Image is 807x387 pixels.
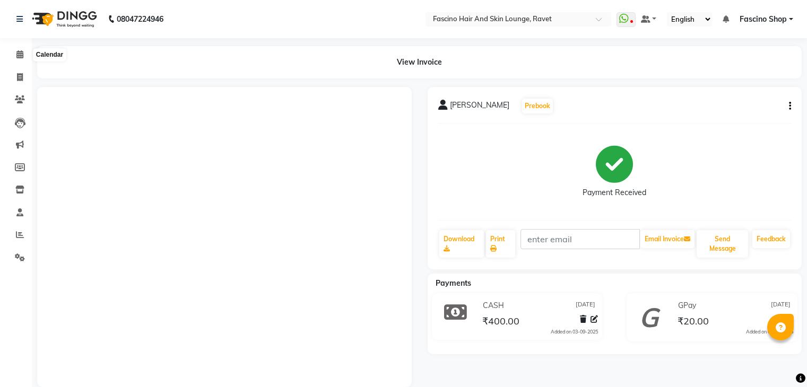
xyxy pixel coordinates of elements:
[752,230,790,248] a: Feedback
[33,49,66,61] div: Calendar
[522,99,553,113] button: Prebook
[439,230,484,258] a: Download
[746,328,793,336] div: Added on 03-09-2025
[678,315,709,330] span: ₹20.00
[436,278,471,288] span: Payments
[450,100,509,115] span: [PERSON_NAME]
[762,345,796,376] iframe: chat widget
[483,300,504,311] span: CASH
[640,230,695,248] button: Email Invoice
[482,315,519,330] span: ₹400.00
[37,46,802,78] div: View Invoice
[551,328,598,336] div: Added on 03-09-2025
[697,230,748,258] button: Send Message
[520,229,640,249] input: enter email
[486,230,515,258] a: Print
[117,4,163,34] b: 08047224946
[583,187,646,198] div: Payment Received
[27,4,100,34] img: logo
[576,300,595,311] span: [DATE]
[771,300,791,311] span: [DATE]
[678,300,696,311] span: GPay
[740,14,787,25] span: Fascino Shop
